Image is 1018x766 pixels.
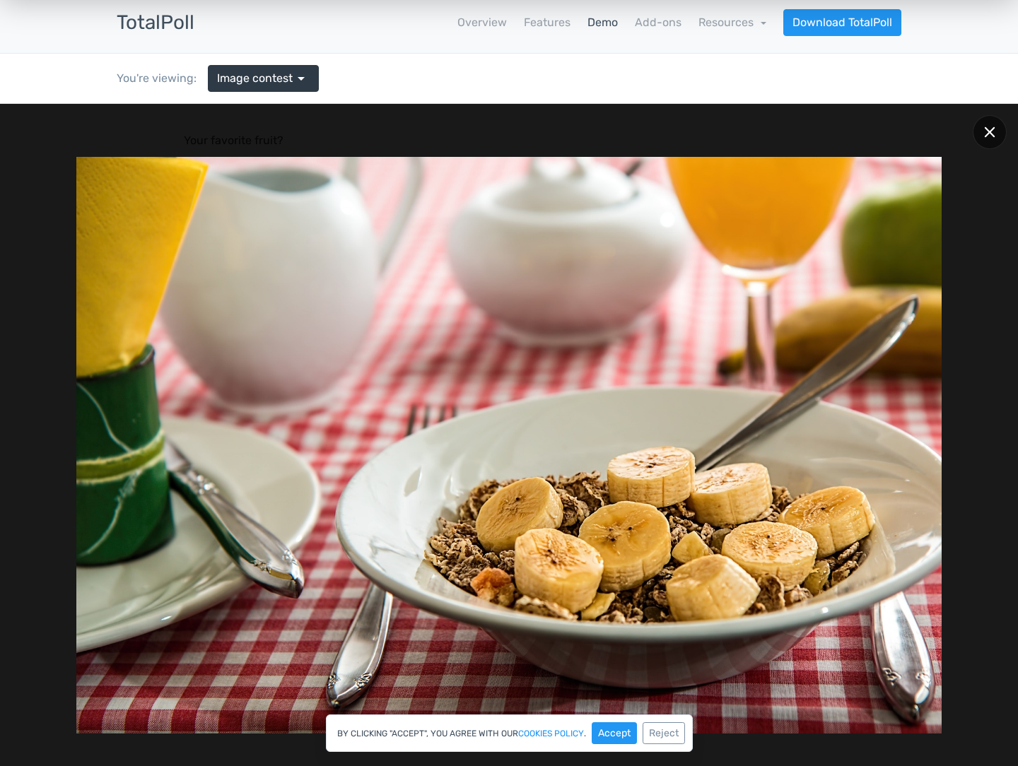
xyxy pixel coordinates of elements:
div: You're viewing: [117,70,208,87]
a: Download TotalPoll [783,9,901,36]
span: arrow_drop_down [293,70,310,87]
a: Image contest arrow_drop_down [208,65,319,92]
a: Overview [457,14,507,31]
a: Features [524,14,571,31]
a: cookies policy [518,729,584,738]
span: Image contest [217,70,293,87]
a: Resources [698,16,766,29]
a: Demo [587,14,618,31]
div: By clicking "Accept", you agree with our . [326,714,693,752]
a: Add-ons [635,14,681,31]
button: Reject [643,722,685,744]
button: Accept [592,722,637,744]
h3: TotalPoll [117,12,194,34]
img: cereal-898073_1920.jpg [76,53,942,630]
